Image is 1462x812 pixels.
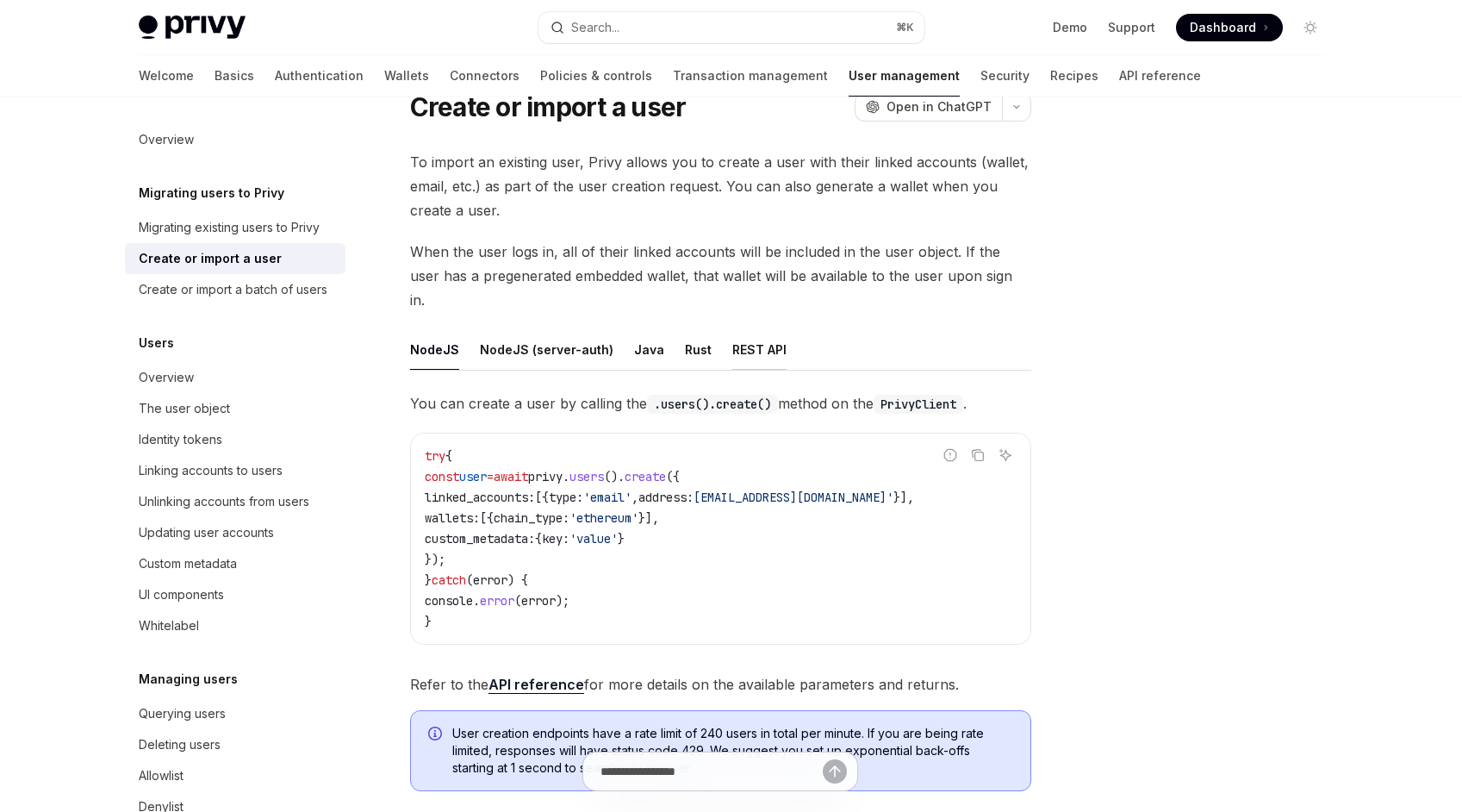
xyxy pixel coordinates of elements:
[139,734,221,755] div: Deleting users
[125,274,345,305] a: Create or import a batch of users
[139,16,246,40] img: light logo
[125,579,345,610] a: UI components
[410,391,1031,415] span: You can create a user by calling the method on the .
[139,669,238,690] h5: Managing users
[967,444,989,466] button: Copy the contents from the code block
[896,21,914,34] span: ⌘ K
[452,725,1013,777] span: User creation endpoints have a rate limit of 240 users in total per minute. If you are being rate...
[139,703,226,724] div: Querying users
[542,531,569,547] span: key:
[139,279,327,300] div: Create or import a batch of users
[139,460,283,481] div: Linking accounts to users
[514,593,521,609] span: (
[139,183,284,203] h5: Migrating users to Privy
[1050,55,1098,97] a: Recipes
[1108,19,1155,36] a: Support
[480,510,494,526] span: [{
[569,510,638,526] span: 'ethereum'
[631,490,638,505] span: ,
[425,469,459,484] span: const
[480,593,514,609] span: error
[125,729,345,760] a: Deleting users
[849,55,960,97] a: User management
[384,55,429,97] a: Wallets
[549,490,583,505] span: type:
[1119,55,1201,97] a: API reference
[571,17,619,38] div: Search...
[507,572,528,588] span: ) {
[425,614,432,629] span: }
[473,593,480,609] span: .
[410,240,1031,312] span: When the user logs in, all of their linked accounts will be included in the user object. If the u...
[666,469,680,484] span: ({
[215,55,254,97] a: Basics
[425,572,432,588] span: }
[139,491,309,512] div: Unlinking accounts from users
[604,469,625,484] span: ().
[939,444,961,466] button: Report incorrect code
[125,362,345,393] a: Overview
[459,469,487,484] span: user
[556,593,569,609] span: );
[694,490,893,505] span: [EMAIL_ADDRESS][DOMAIN_NAME]'
[634,329,664,370] div: Java
[425,552,445,567] span: });
[480,329,613,370] div: NodeJS (server-auth)
[445,448,452,464] span: {
[538,12,924,43] button: Open search
[139,615,199,636] div: Whitelabel
[432,572,466,588] span: catch
[521,593,556,609] span: error
[980,55,1030,97] a: Security
[887,98,992,116] span: Open in ChatGPT
[540,55,652,97] a: Policies & controls
[275,55,364,97] a: Authentication
[125,243,345,274] a: Create or import a user
[125,393,345,424] a: The user object
[425,490,535,505] span: linked_accounts:
[139,584,224,605] div: UI components
[569,469,604,484] span: users
[855,92,1002,122] button: Open in ChatGPT
[139,333,174,353] h5: Users
[1176,14,1283,41] a: Dashboard
[994,444,1017,466] button: Ask AI
[874,395,963,414] code: PrivyClient
[563,469,569,484] span: .
[125,424,345,455] a: Identity tokens
[425,593,473,609] span: console
[535,490,549,505] span: [{
[410,329,459,370] div: NodeJS
[139,129,194,150] div: Overview
[618,531,625,547] span: }
[125,455,345,486] a: Linking accounts to users
[685,329,712,370] div: Rust
[139,553,237,574] div: Custom metadata
[125,698,345,729] a: Querying users
[494,510,569,526] span: chain_type:
[125,486,345,517] a: Unlinking accounts from users
[139,522,274,543] div: Updating user accounts
[125,124,345,155] a: Overview
[528,469,563,484] span: privy
[139,55,194,97] a: Welcome
[494,469,528,484] span: await
[583,490,631,505] span: 'email'
[823,759,847,784] button: Send message
[473,572,507,588] span: error
[428,727,445,744] svg: Info
[125,517,345,548] a: Updating user accounts
[673,55,828,97] a: Transaction management
[569,531,618,547] span: 'value'
[487,469,494,484] span: =
[638,510,659,526] span: }],
[125,610,345,641] a: Whitelabel
[125,760,345,791] a: Allowlist
[1190,19,1256,36] span: Dashboard
[625,469,666,484] span: create
[139,429,222,450] div: Identity tokens
[125,212,345,243] a: Migrating existing users to Privy
[139,765,184,786] div: Allowlist
[139,367,194,388] div: Overview
[139,248,282,269] div: Create or import a user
